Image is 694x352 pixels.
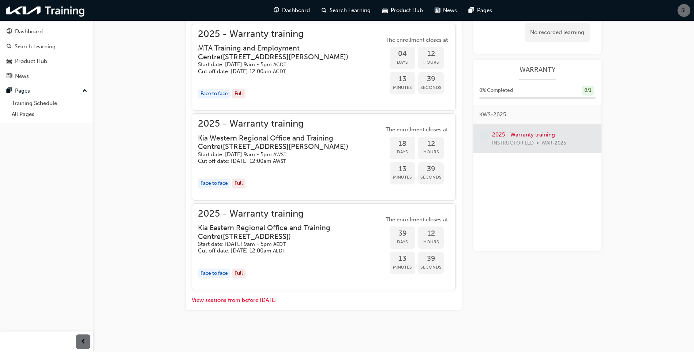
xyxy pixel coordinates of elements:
[418,255,444,263] span: 39
[479,111,506,119] span: KWS-2025
[418,58,444,67] span: Hours
[479,65,596,74] a: WARRANTY
[418,75,444,83] span: 39
[15,27,43,36] div: Dashboard
[322,6,327,15] span: search-icon
[9,109,90,120] a: All Pages
[268,3,316,18] a: guage-iconDashboard
[198,210,450,284] button: 2025 - Warranty trainingKia Eastern Regional Office and Training Centre([STREET_ADDRESS])Start da...
[418,83,444,92] span: Seconds
[316,3,376,18] a: search-iconSearch Learning
[198,158,372,165] h5: Cut off date: [DATE] 12:00am
[418,173,444,181] span: Seconds
[198,68,372,75] h5: Cut off date: [DATE] 12:00am
[390,165,415,173] span: 13
[463,3,498,18] a: pages-iconPages
[384,126,450,134] span: The enrollment closes at
[390,140,415,148] span: 18
[525,23,590,42] div: No recorded learning
[3,55,90,68] a: Product Hub
[3,84,90,98] button: Pages
[3,40,90,53] a: Search Learning
[390,83,415,92] span: Minutes
[418,165,444,173] span: 39
[232,89,245,99] div: Full
[3,25,90,38] a: Dashboard
[435,6,440,15] span: news-icon
[198,61,372,68] h5: Start date: [DATE] 9am - 5pm
[198,151,372,158] h5: Start date: [DATE] 9am - 5pm
[273,248,285,254] span: Australian Eastern Daylight Time AEDT
[198,89,230,99] div: Face to face
[15,57,47,65] div: Product Hub
[7,88,12,94] span: pages-icon
[198,30,384,38] span: 2025 - Warranty training
[681,6,687,15] span: SL
[479,86,513,95] span: 0 % Completed
[376,3,429,18] a: car-iconProduct Hub
[391,6,423,15] span: Product Hub
[418,140,444,148] span: 12
[198,120,450,194] button: 2025 - Warranty trainingKia Western Regional Office and Training Centre([STREET_ADDRESS][PERSON_N...
[384,216,450,224] span: The enrollment closes at
[582,86,594,96] div: 0 / 1
[390,238,415,246] span: Days
[390,173,415,181] span: Minutes
[3,70,90,83] a: News
[7,44,12,50] span: search-icon
[7,73,12,80] span: news-icon
[198,241,372,248] h5: Start date: [DATE] 9am - 5pm
[382,6,388,15] span: car-icon
[418,229,444,238] span: 12
[477,6,492,15] span: Pages
[7,58,12,65] span: car-icon
[390,50,415,58] span: 04
[418,50,444,58] span: 12
[390,148,415,156] span: Days
[7,29,12,35] span: guage-icon
[15,87,30,95] div: Pages
[282,6,310,15] span: Dashboard
[198,134,372,151] h3: Kia Western Regional Office and Training Centre ( [STREET_ADDRESS][PERSON_NAME] )
[192,296,277,304] button: View sessions from before [DATE]
[469,6,474,15] span: pages-icon
[443,6,457,15] span: News
[418,148,444,156] span: Hours
[198,269,230,278] div: Face to face
[390,255,415,263] span: 13
[678,4,690,17] button: SL
[273,151,286,158] span: Australian Western Standard Time AWST
[80,337,86,347] span: prev-icon
[273,241,286,247] span: Australian Eastern Daylight Time AEDT
[274,6,279,15] span: guage-icon
[4,3,88,18] img: kia-training
[418,263,444,272] span: Seconds
[330,6,371,15] span: Search Learning
[82,86,87,96] span: up-icon
[198,30,450,104] button: 2025 - Warranty trainingMTA Training and Employment Centre([STREET_ADDRESS][PERSON_NAME])Start da...
[273,68,286,75] span: Australian Central Daylight Time ACDT
[15,42,56,51] div: Search Learning
[198,210,384,218] span: 2025 - Warranty training
[390,263,415,272] span: Minutes
[273,158,286,164] span: Australian Western Standard Time AWST
[232,179,245,188] div: Full
[232,269,245,278] div: Full
[384,36,450,44] span: The enrollment closes at
[273,61,286,68] span: Australian Central Daylight Time ACDT
[198,179,230,188] div: Face to face
[9,98,90,109] a: Training Schedule
[198,44,372,61] h3: MTA Training and Employment Centre ( [STREET_ADDRESS][PERSON_NAME] )
[390,75,415,83] span: 13
[390,229,415,238] span: 39
[198,120,384,128] span: 2025 - Warranty training
[479,131,489,141] span: learningRecordVerb_NONE-icon
[198,224,372,241] h3: Kia Eastern Regional Office and Training Centre ( [STREET_ADDRESS] )
[15,72,29,80] div: News
[198,247,372,254] h5: Cut off date: [DATE] 12:00am
[3,23,90,84] button: DashboardSearch LearningProduct HubNews
[429,3,463,18] a: news-iconNews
